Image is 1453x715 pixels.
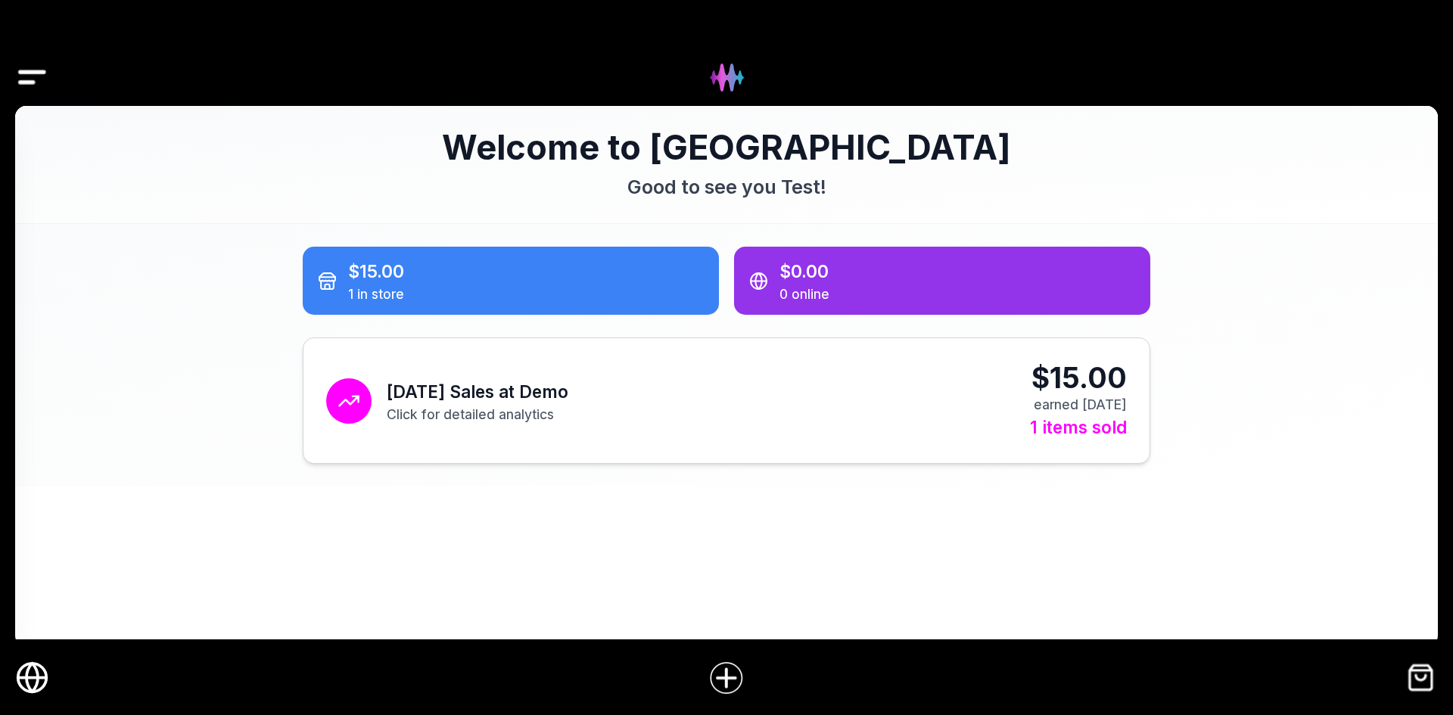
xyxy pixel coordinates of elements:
[1030,361,1127,395] div: $15.00
[348,258,704,284] div: $15.00
[627,176,826,198] span: Good to see you Test !
[303,129,1150,166] h1: Welcome to [GEOGRAPHIC_DATA]
[779,284,1135,303] div: 0 online
[779,258,1135,284] div: $0.00
[1030,395,1127,414] div: earned [DATE]
[348,284,704,303] div: 1 in store
[15,36,49,70] button: Drawer
[1030,414,1127,440] div: 1 items sold
[697,648,756,707] a: Add Item
[1404,661,1438,695] img: Checkout
[387,378,568,405] h2: [DATE] Sales at Demo
[15,48,49,107] img: Drawer
[387,405,568,424] p: Click for detailed analytics
[708,660,745,696] img: Add Item
[15,661,49,695] a: Online Store
[698,48,756,107] img: Hydee Logo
